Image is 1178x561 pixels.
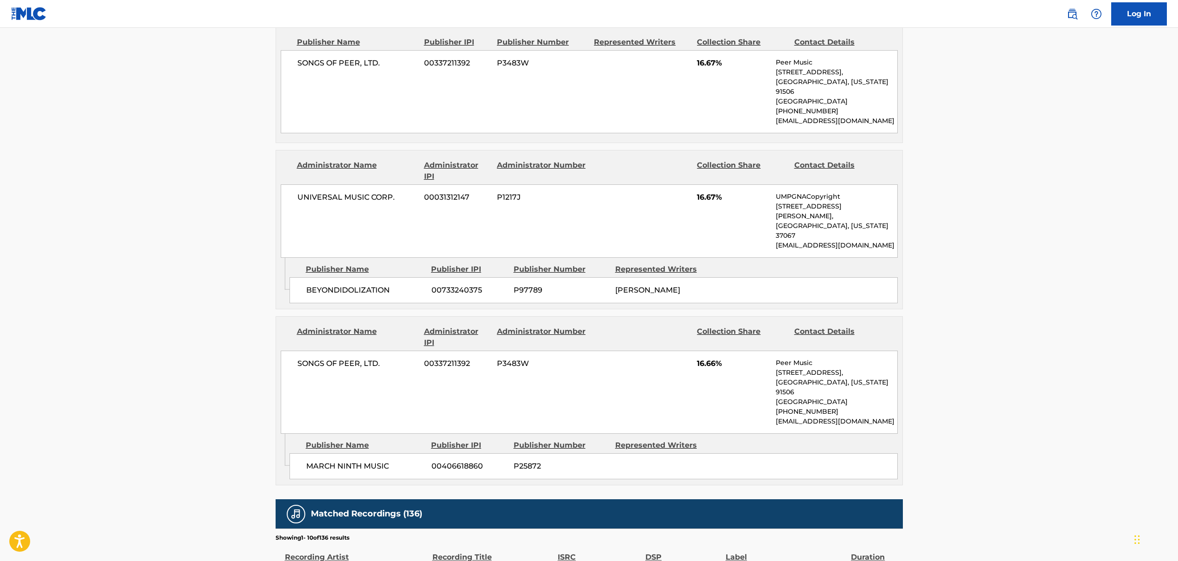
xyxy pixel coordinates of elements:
[297,37,417,48] div: Publisher Name
[431,461,507,472] span: 00406618860
[306,440,424,451] div: Publisher Name
[497,58,587,69] span: P3483W
[306,264,424,275] div: Publisher Name
[1111,2,1167,26] a: Log In
[1063,5,1081,23] a: Public Search
[776,116,897,126] p: [EMAIL_ADDRESS][DOMAIN_NAME]
[776,407,897,417] p: [PHONE_NUMBER]
[514,461,608,472] span: P25872
[497,192,587,203] span: P1217J
[776,368,897,378] p: [STREET_ADDRESS],
[776,417,897,426] p: [EMAIL_ADDRESS][DOMAIN_NAME]
[594,37,690,48] div: Represented Writers
[497,358,587,369] span: P3483W
[776,397,897,407] p: [GEOGRAPHIC_DATA]
[424,160,490,182] div: Administrator IPI
[1134,526,1140,554] div: Drag
[776,192,897,202] p: UMPGNACopyright
[276,534,349,542] p: Showing 1 - 10 of 136 results
[514,440,608,451] div: Publisher Number
[697,58,769,69] span: 16.67%
[776,221,897,241] p: [GEOGRAPHIC_DATA], [US_STATE] 37067
[776,58,897,67] p: Peer Music
[776,97,897,106] p: [GEOGRAPHIC_DATA]
[424,326,490,348] div: Administrator IPI
[424,58,490,69] span: 00337211392
[615,264,710,275] div: Represented Writers
[290,509,302,520] img: Matched Recordings
[306,461,425,472] span: MARCH NINTH MUSIC
[431,440,507,451] div: Publisher IPI
[1087,5,1106,23] div: Help
[497,326,587,348] div: Administrator Number
[297,58,418,69] span: SONGS OF PEER, LTD.
[776,202,897,221] p: [STREET_ADDRESS][PERSON_NAME],
[424,37,490,48] div: Publisher IPI
[615,440,710,451] div: Represented Writers
[497,37,587,48] div: Publisher Number
[424,192,490,203] span: 00031312147
[1067,8,1078,20] img: search
[514,264,608,275] div: Publisher Number
[1132,516,1178,561] iframe: Chat Widget
[297,160,417,182] div: Administrator Name
[697,192,769,203] span: 16.67%
[776,77,897,97] p: [GEOGRAPHIC_DATA], [US_STATE] 91506
[431,285,507,296] span: 00733240375
[794,326,884,348] div: Contact Details
[776,67,897,77] p: [STREET_ADDRESS],
[297,358,418,369] span: SONGS OF PEER, LTD.
[776,106,897,116] p: [PHONE_NUMBER]
[306,285,425,296] span: BEYONDIDOLIZATION
[1091,8,1102,20] img: help
[776,378,897,397] p: [GEOGRAPHIC_DATA], [US_STATE] 91506
[297,326,417,348] div: Administrator Name
[697,37,787,48] div: Collection Share
[615,286,680,294] span: [PERSON_NAME]
[697,326,787,348] div: Collection Share
[794,160,884,182] div: Contact Details
[431,264,507,275] div: Publisher IPI
[497,160,587,182] div: Administrator Number
[424,358,490,369] span: 00337211392
[11,7,47,20] img: MLC Logo
[311,509,422,519] h5: Matched Recordings (136)
[776,241,897,250] p: [EMAIL_ADDRESS][DOMAIN_NAME]
[697,160,787,182] div: Collection Share
[297,192,418,203] span: UNIVERSAL MUSIC CORP.
[776,358,897,368] p: Peer Music
[697,358,769,369] span: 16.66%
[794,37,884,48] div: Contact Details
[514,285,608,296] span: P97789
